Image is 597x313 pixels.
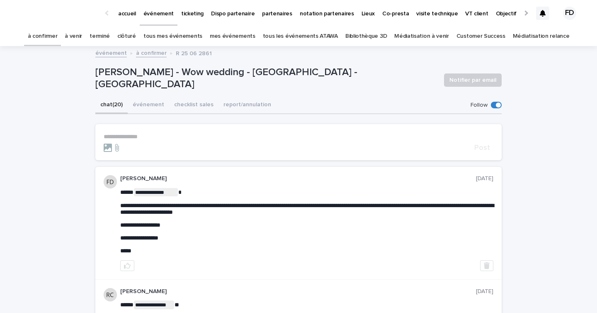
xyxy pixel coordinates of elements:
button: Delete post [480,260,493,271]
a: Médiatisation à venir [394,27,449,46]
button: événement [128,97,169,114]
p: R 25 06 2861 [176,48,212,57]
a: clôturé [117,27,136,46]
a: Médiatisation relance [513,27,570,46]
a: tous mes événements [143,27,202,46]
p: [DATE] [476,288,493,295]
img: Ls34BcGeRexTGTNfXpUC [17,5,97,22]
span: Post [474,144,490,152]
p: [DATE] [476,175,493,182]
button: checklist sales [169,97,218,114]
span: Notifier par email [449,76,496,84]
a: à venir [65,27,82,46]
button: report/annulation [218,97,276,114]
p: [PERSON_NAME] [120,288,476,295]
a: tous les événements ATAWA [263,27,338,46]
a: Bibliothèque 3D [345,27,387,46]
a: Customer Success [456,27,505,46]
a: à confirmer [28,27,58,46]
a: terminé [90,27,110,46]
p: Follow [471,102,488,109]
p: [PERSON_NAME] [120,175,476,182]
div: FD [563,7,576,20]
a: à confirmer [136,48,167,57]
button: Post [471,144,493,152]
a: événement [95,48,127,57]
p: [PERSON_NAME] - Wow wedding - [GEOGRAPHIC_DATA] - [GEOGRAPHIC_DATA] [95,66,437,90]
a: mes événements [210,27,255,46]
button: like this post [120,260,134,271]
button: Notifier par email [444,73,502,87]
button: chat (20) [95,97,128,114]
